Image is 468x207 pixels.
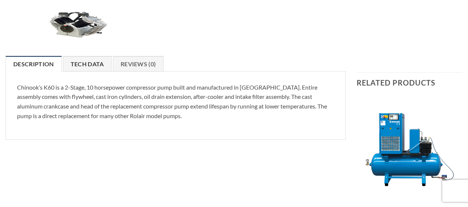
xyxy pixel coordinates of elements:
[113,56,164,71] a: Reviews (0)
[17,83,334,120] p: Chinook’s K60 is a 2-Stage, 10 horsepower compressor pump built and manufactured in [GEOGRAPHIC_D...
[6,56,62,71] a: Description
[357,96,463,203] img: Boge 10 HP 120 Gallon | Dryer | 3-Phase 208-575V | 125-150 PSI | MPCB-F | C9DRN
[44,10,111,39] img: Chinook K100 Pump
[357,73,462,93] h3: Related products
[63,56,112,71] a: Tech Data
